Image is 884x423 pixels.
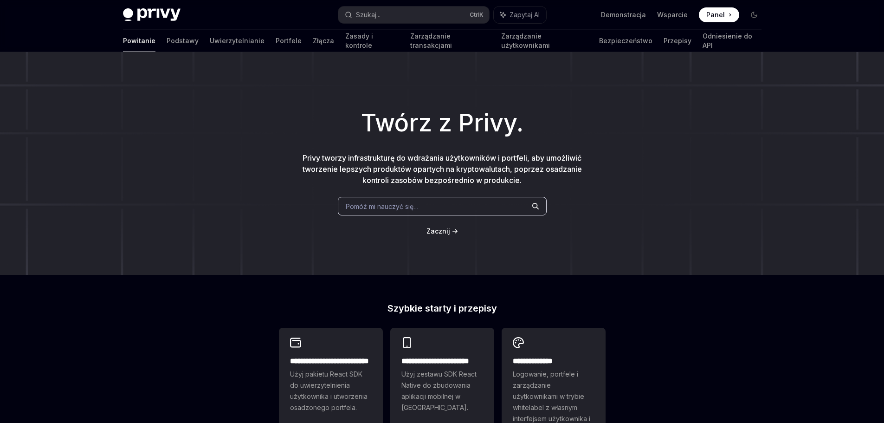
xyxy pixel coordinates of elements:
[479,11,484,18] font: K
[510,11,540,19] font: Zapytaj AI
[210,30,265,52] a: Uwierzytelnianie
[494,7,546,23] button: Zapytaj AI
[410,32,452,49] font: Zarządzanie transakcjami
[664,37,691,45] font: Przepisy
[426,227,450,235] font: Zacznij
[426,227,450,236] a: Zacznij
[167,37,199,45] font: Podstawy
[664,30,691,52] a: Przepisy
[501,32,550,49] font: Zarządzanie użytkownikami
[356,11,381,19] font: Szukaj...
[276,30,302,52] a: Portfele
[345,32,373,49] font: Zasady i kontrole
[699,7,739,22] a: Panel
[601,11,646,19] font: Demonstracja
[345,30,399,52] a: Zasady i kontrole
[657,10,688,20] a: Wsparcie
[401,370,477,411] font: Użyj zestawu SDK React Native do zbudowania aplikacji mobilnej w [GEOGRAPHIC_DATA].
[210,37,265,45] font: Uwierzytelnianie
[303,153,582,185] font: Privy tworzy infrastrukturę do wdrażania użytkowników i portfeli, aby umożliwić tworzenie lepszyc...
[747,7,761,22] button: Przełącz tryb ciemny
[123,30,155,52] a: Powitanie
[706,11,725,19] font: Panel
[501,30,588,52] a: Zarządzanie użytkownikami
[313,37,334,45] font: Złącza
[290,370,368,411] font: Użyj pakietu React SDK do uwierzytelnienia użytkownika i utworzenia osadzonego portfela.
[599,30,652,52] a: Bezpieczeństwo
[599,37,652,45] font: Bezpieczeństwo
[338,7,489,23] button: Szukaj...CtrlK
[276,37,302,45] font: Portfele
[346,202,419,210] font: Pomóż mi nauczyć się…
[703,30,761,52] a: Odniesienie do API
[123,8,181,21] img: ciemne logo
[657,11,688,19] font: Wsparcie
[123,37,155,45] font: Powitanie
[387,303,497,314] font: Szybkie starty i przepisy
[313,30,334,52] a: Złącza
[167,30,199,52] a: Podstawy
[470,11,479,18] font: Ctrl
[601,10,646,20] a: Demonstracja
[703,32,752,49] font: Odniesienie do API
[410,30,490,52] a: Zarządzanie transakcjami
[361,108,523,137] font: Twórz z Privy.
